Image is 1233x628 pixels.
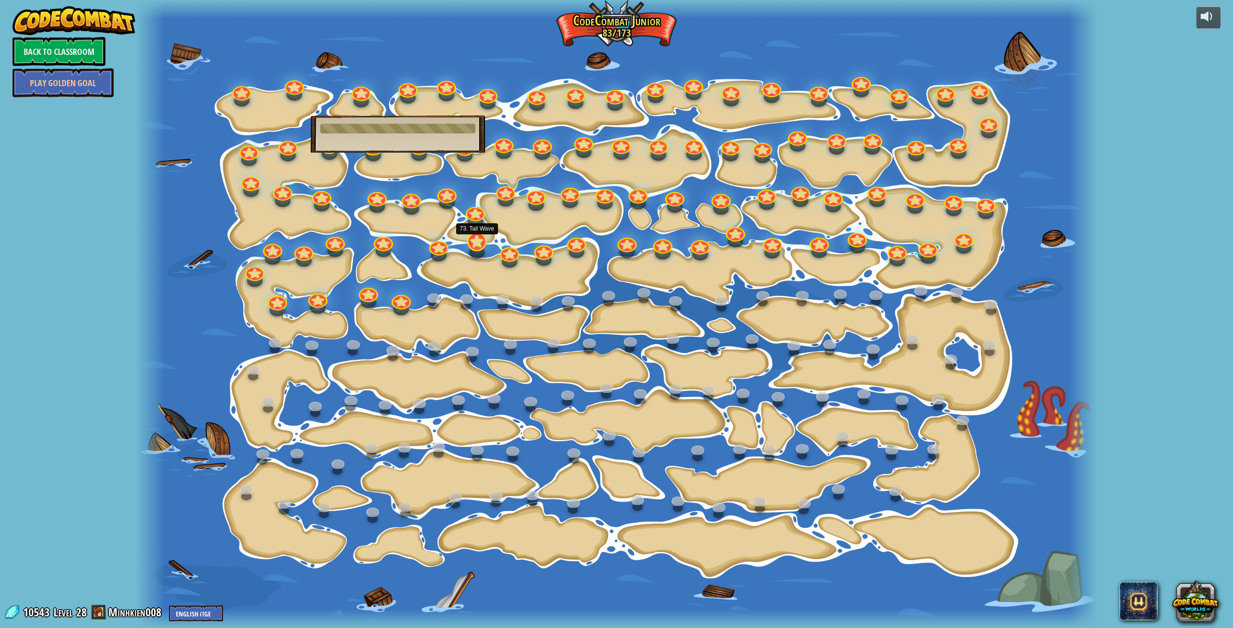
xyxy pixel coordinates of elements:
[53,604,73,620] span: Level
[23,604,52,620] span: 10543
[13,6,136,35] img: CodeCombat - Learn how to code by playing a game
[1196,6,1220,29] button: Adjust volume
[13,68,114,97] a: Play Golden Goal
[13,37,105,66] a: Back to Classroom
[76,604,87,620] span: 28
[108,604,164,620] a: Minhkien008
